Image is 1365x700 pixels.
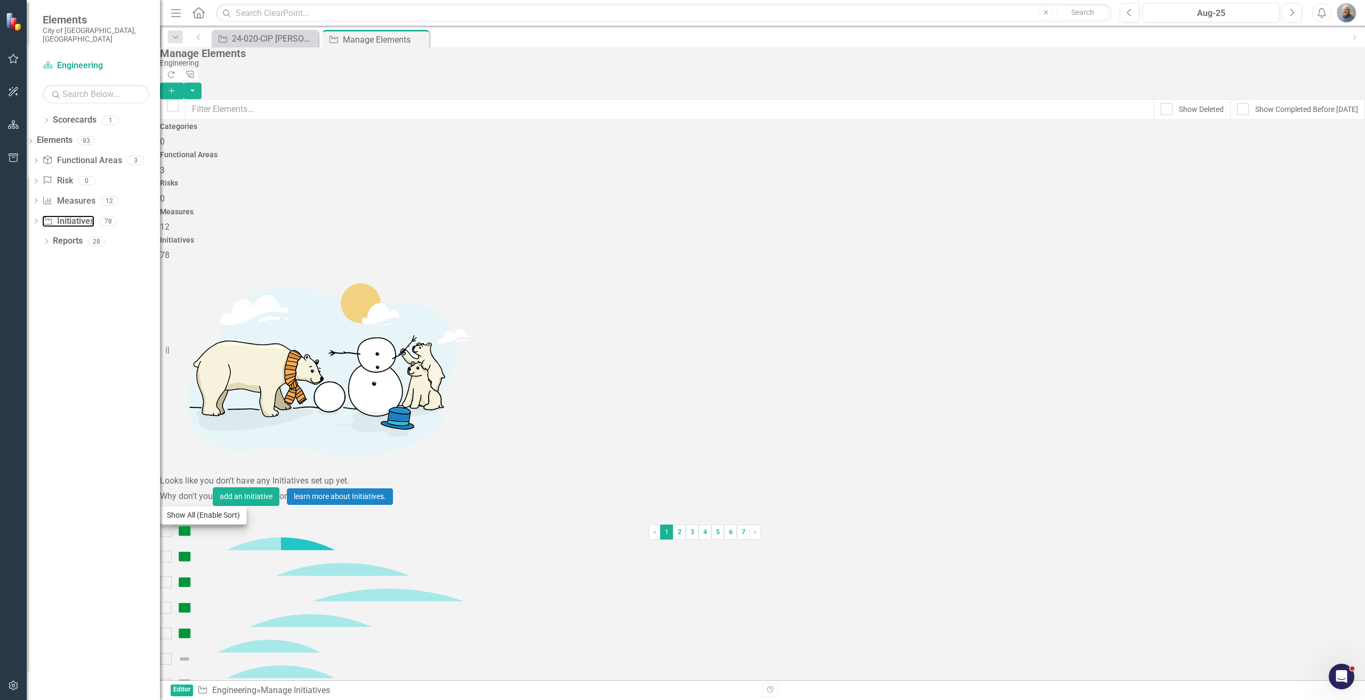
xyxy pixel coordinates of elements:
[178,678,191,691] img: On Target
[42,175,73,187] a: Risk
[37,134,73,147] a: Elements
[171,685,193,697] span: Editor
[160,151,1365,159] h4: Functional Areas
[53,114,97,126] a: Scorecards
[100,216,117,226] div: 78
[160,179,1365,187] h4: Risks
[287,488,393,505] a: learn more about Initiatives.
[724,525,737,540] a: 6
[43,13,149,26] span: Elements
[101,196,118,205] div: 12
[178,550,191,563] img: On Target
[178,627,191,640] img: On Target
[216,4,1112,22] input: Search ClearPoint...
[686,525,698,540] a: 3
[78,176,95,186] div: 0
[5,12,24,31] img: ClearPoint Strategy
[160,59,1360,67] div: Engineering
[1179,104,1224,115] div: Show Deleted
[178,525,191,537] img: On Target
[711,525,724,540] a: 5
[43,26,149,44] small: City of [GEOGRAPHIC_DATA], [GEOGRAPHIC_DATA]
[42,215,94,228] a: Initiatives
[737,525,750,540] a: 7
[1337,3,1356,22] img: Jared Groves
[185,99,1154,120] input: Filter Elements...
[197,685,754,697] div: » Manage Initiatives
[214,32,316,45] a: 24-020-CIP [PERSON_NAME] and U.S.33 WB Ramps/[GEOGRAPHIC_DATA] Signal Improvements
[53,235,83,247] a: Reports
[42,155,122,167] a: Functional Areas
[78,136,95,145] div: 93
[343,33,427,46] div: Manage Elements
[1143,3,1279,22] button: Aug-25
[754,528,756,536] span: ›
[178,601,191,614] img: On Target
[160,475,1365,487] div: Looks like you don't have any Initiatives set up yet.
[673,525,686,540] a: 2
[160,123,1365,131] h4: Categories
[160,262,480,475] img: Getting started
[160,208,1365,216] h4: Measures
[102,116,119,125] div: 1
[660,525,673,540] span: 1
[1329,664,1354,689] iframe: Intercom live chat
[1071,8,1094,17] span: Search
[698,525,711,540] a: 4
[160,491,213,501] span: Why don't you
[43,85,149,103] input: Search Below...
[1056,5,1109,20] button: Search
[212,685,256,695] a: Engineering
[160,236,1365,244] h4: Initiatives
[42,195,95,207] a: Measures
[160,47,1360,59] div: Manage Elements
[213,487,279,506] button: add an Initiative
[43,60,149,72] a: Engineering
[1255,104,1358,115] div: Show Completed Before [DATE]
[279,491,287,501] span: or
[178,576,191,589] img: On Target
[127,156,144,165] div: 3
[1146,7,1275,20] div: Aug-25
[88,237,105,246] div: 28
[654,528,656,536] span: ‹
[232,32,316,45] div: 24-020-CIP [PERSON_NAME] and U.S.33 WB Ramps/[GEOGRAPHIC_DATA] Signal Improvements
[160,506,247,525] button: Show All (Enable Sort)
[178,653,191,665] img: Not Defined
